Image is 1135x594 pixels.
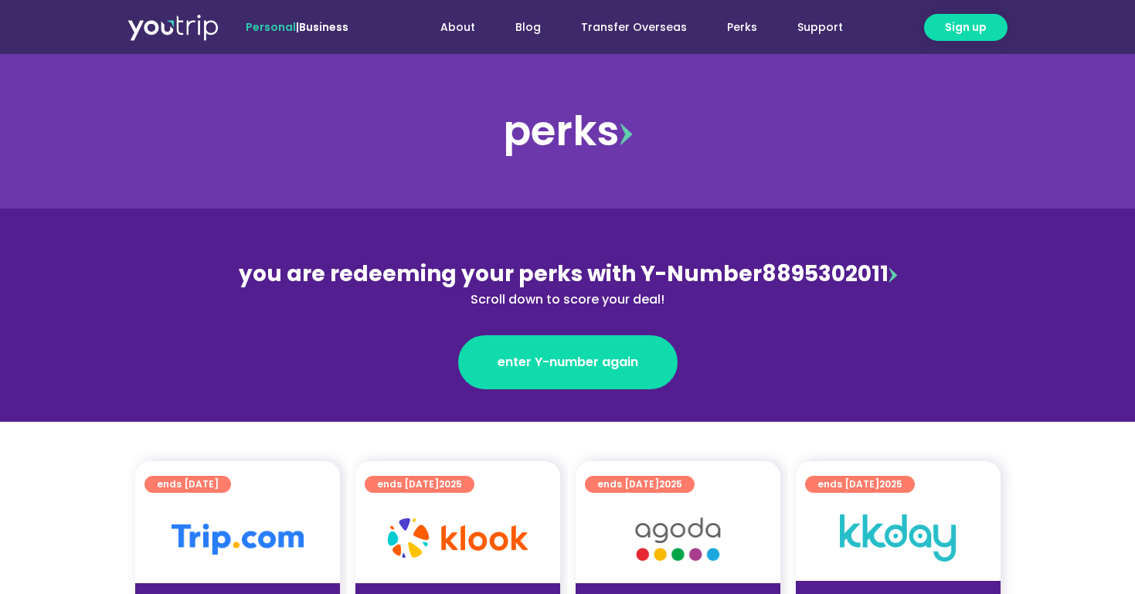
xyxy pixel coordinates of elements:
[439,477,462,490] span: 2025
[458,335,678,389] a: enter Y-number again
[390,13,863,42] nav: Menu
[239,259,762,289] span: you are redeeming your perks with Y-Number
[707,13,777,42] a: Perks
[157,476,219,493] span: ends [DATE]
[299,19,348,35] a: Business
[246,19,348,35] span: |
[817,476,902,493] span: ends [DATE]
[597,476,682,493] span: ends [DATE]
[879,477,902,490] span: 2025
[805,476,915,493] a: ends [DATE]2025
[585,476,695,493] a: ends [DATE]2025
[498,353,638,372] span: enter Y-number again
[246,19,296,35] span: Personal
[945,19,987,36] span: Sign up
[144,476,231,493] a: ends [DATE]
[233,258,903,309] div: 8895302011
[659,477,682,490] span: 2025
[924,14,1008,41] a: Sign up
[777,13,863,42] a: Support
[561,13,707,42] a: Transfer Overseas
[377,476,462,493] span: ends [DATE]
[420,13,495,42] a: About
[365,476,474,493] a: ends [DATE]2025
[495,13,561,42] a: Blog
[233,290,903,309] div: Scroll down to score your deal!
